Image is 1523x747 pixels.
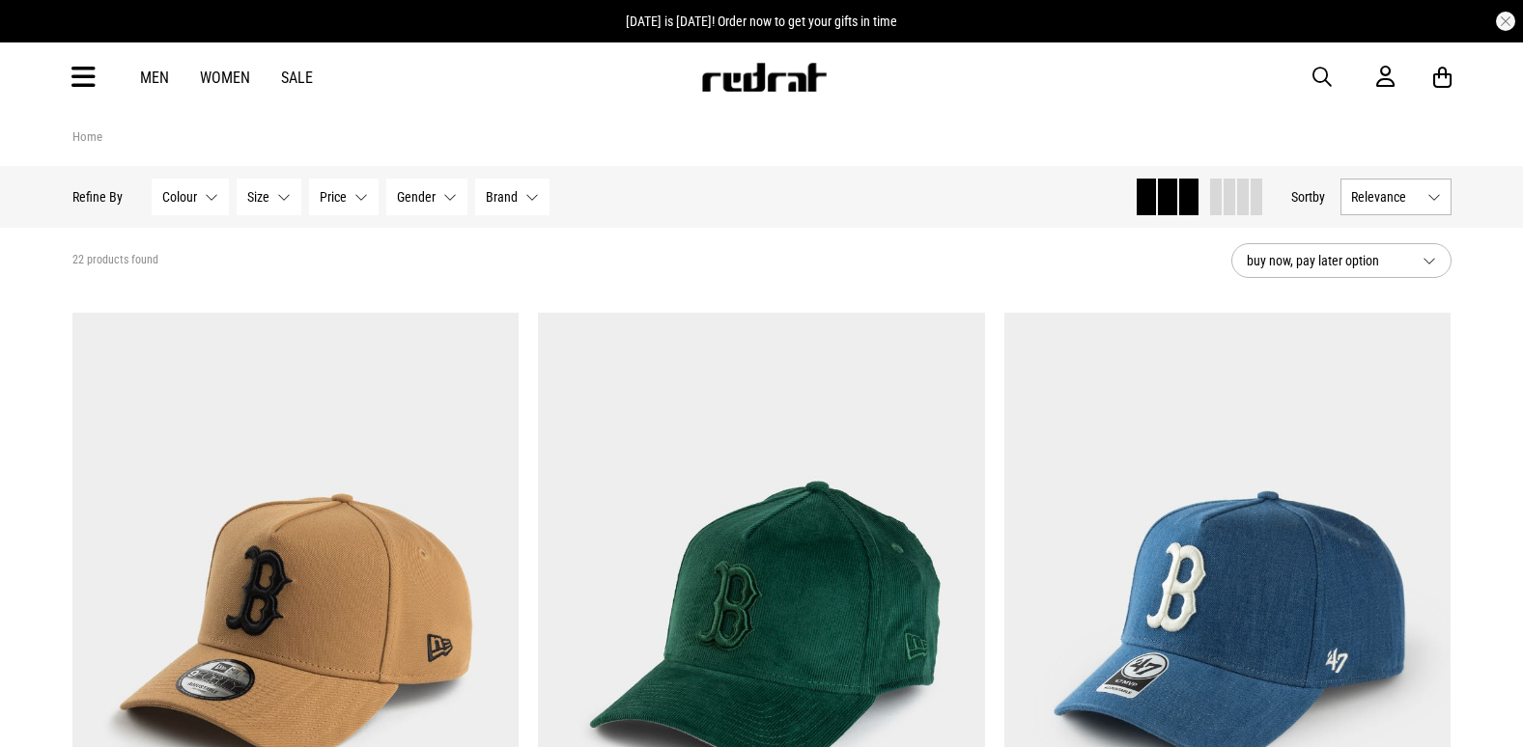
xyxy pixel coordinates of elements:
span: [DATE] is [DATE]! Order now to get your gifts in time [626,14,897,29]
button: Sortby [1291,185,1325,208]
img: Redrat logo [700,63,828,92]
button: Gender [386,179,467,215]
button: Colour [152,179,229,215]
span: Price [320,189,347,205]
p: Refine By [72,189,123,205]
span: 22 products found [72,253,158,268]
button: Size [237,179,301,215]
span: buy now, pay later option [1247,249,1407,272]
a: Men [140,69,169,87]
a: Sale [281,69,313,87]
span: Size [247,189,269,205]
span: Relevance [1351,189,1420,205]
button: Price [309,179,379,215]
button: Brand [475,179,550,215]
button: Relevance [1340,179,1452,215]
span: by [1312,189,1325,205]
span: Colour [162,189,197,205]
a: Home [72,129,102,144]
a: Women [200,69,250,87]
button: buy now, pay later option [1231,243,1452,278]
span: Brand [486,189,518,205]
span: Gender [397,189,436,205]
